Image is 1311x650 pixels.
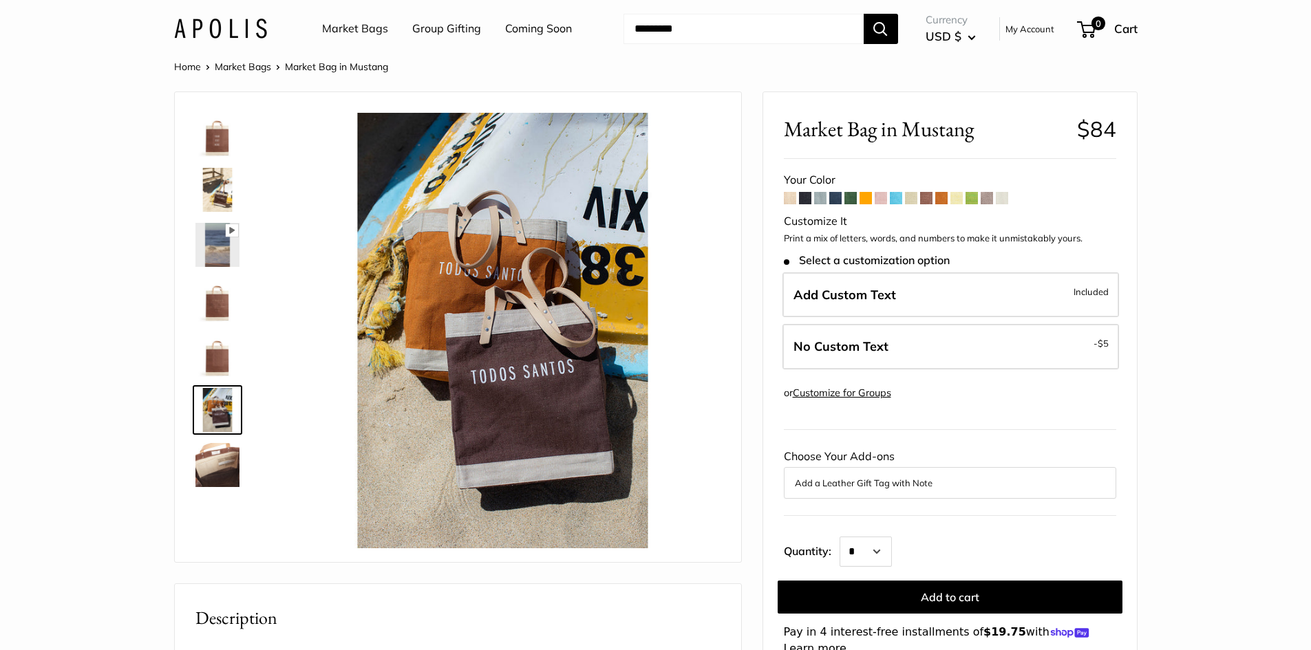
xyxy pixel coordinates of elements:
label: Leave Blank [782,324,1119,369]
img: Market Bag in Mustang [195,388,239,432]
img: Market Bag in Mustang [284,113,720,548]
a: Market Bag in Mustang [193,110,242,160]
a: Market Bag in Mustang [193,330,242,380]
span: Included [1074,283,1109,300]
img: Market Bag in Mustang [195,113,239,157]
button: Add to cart [778,581,1122,614]
span: Currency [926,10,976,30]
label: Quantity: [784,532,840,567]
a: 0 Cart [1078,18,1138,40]
a: Market Bags [322,19,388,39]
span: USD $ [926,29,961,43]
div: Your Color [784,170,1116,191]
button: Search [864,14,898,44]
a: Group Gifting [412,19,481,39]
img: Market Bag in Mustang [195,333,239,377]
h2: Description [195,605,721,631]
span: $84 [1077,116,1116,142]
span: Market Bag in Mustang [784,116,1067,142]
a: Market Bag in Mustang [193,385,242,435]
span: $5 [1098,338,1109,349]
div: Choose Your Add-ons [784,446,1116,499]
nav: Breadcrumb [174,58,388,76]
a: Home [174,61,201,73]
img: Apolis [174,19,267,39]
img: Market Bag in Mustang [195,223,239,267]
div: Customize It [784,211,1116,232]
a: Market Bag in Mustang [193,165,242,215]
button: USD $ [926,25,976,47]
label: Add Custom Text [782,272,1119,318]
button: Add a Leather Gift Tag with Note [795,475,1105,491]
img: Market Bag in Mustang [195,443,239,487]
span: Select a customization option [784,254,950,267]
a: My Account [1005,21,1054,37]
a: Market Bag in Mustang [193,220,242,270]
span: - [1094,335,1109,351]
span: Market Bag in Mustang [285,61,388,73]
a: Market Bag in Mustang [193,440,242,490]
img: Market Bag in Mustang [195,168,239,212]
a: Customize for Groups [793,387,891,399]
span: No Custom Text [793,338,888,354]
a: description_Seal of authenticity printed on the backside of every bag. [193,275,242,325]
input: Search... [623,14,864,44]
span: Cart [1114,21,1138,36]
img: description_Seal of authenticity printed on the backside of every bag. [195,278,239,322]
span: Add Custom Text [793,287,896,303]
p: Print a mix of letters, words, and numbers to make it unmistakably yours. [784,232,1116,246]
div: or [784,384,891,402]
span: 0 [1091,17,1105,30]
a: Coming Soon [505,19,572,39]
a: Market Bags [215,61,271,73]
